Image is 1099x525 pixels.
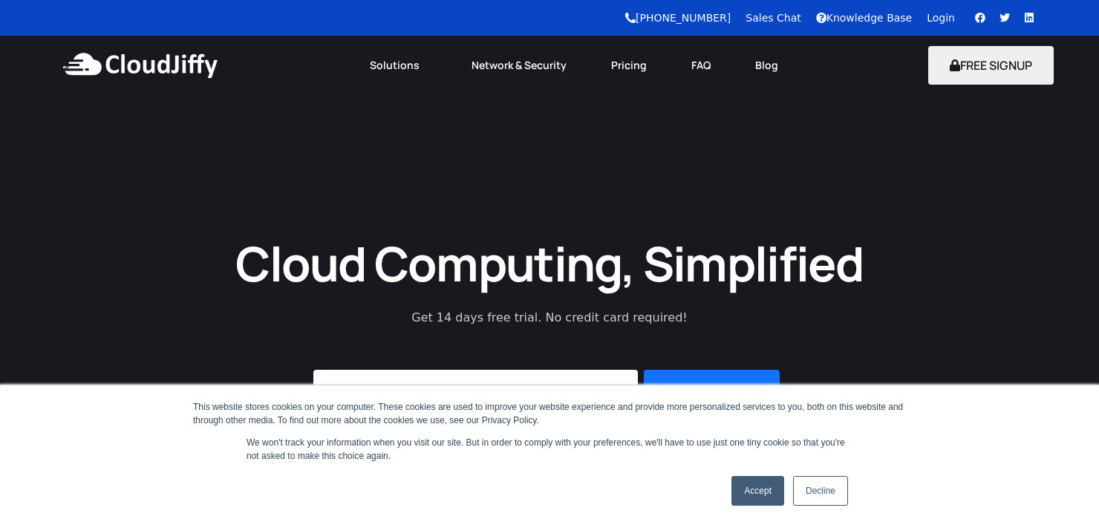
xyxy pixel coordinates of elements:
a: FREE SIGNUP [928,57,1054,74]
a: Solutions [348,49,449,82]
div: This website stores cookies on your computer. These cookies are used to improve your website expe... [193,400,906,427]
input: Enter Your Email Address [313,370,638,411]
button: Start Free Trial [644,370,780,411]
a: FAQ [669,49,733,82]
p: Get 14 days free trial. No credit card required! [345,309,754,327]
button: FREE SIGNUP [928,46,1054,85]
a: Accept [731,476,784,506]
p: We won't track your information when you visit our site. But in order to comply with your prefere... [247,436,852,463]
a: Pricing [589,49,669,82]
a: Sales Chat [746,12,800,24]
a: [PHONE_NUMBER] [625,12,731,24]
a: Login [927,12,955,24]
a: Decline [793,476,848,506]
iframe: chat widget [1037,466,1084,510]
h1: Cloud Computing, Simplified [215,232,884,294]
a: Network & Security [449,49,589,82]
a: Blog [733,49,800,82]
a: Knowledge Base [816,12,913,24]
